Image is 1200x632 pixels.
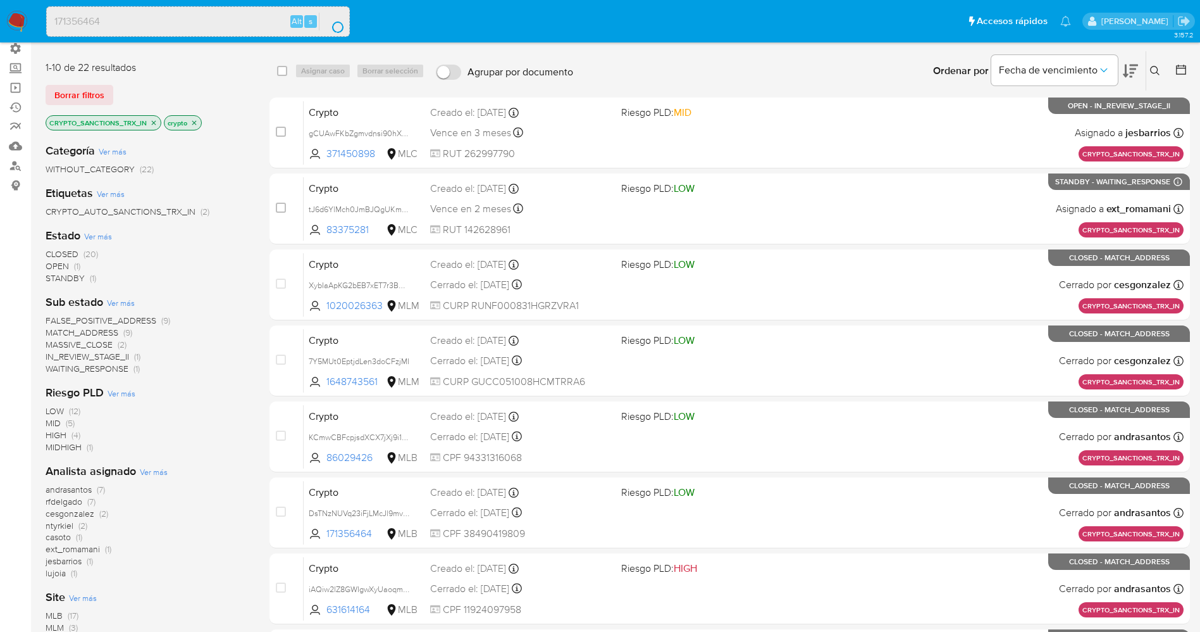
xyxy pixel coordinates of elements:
[292,15,302,27] span: Alt
[319,13,345,30] button: search-icon
[1177,15,1191,28] a: Salir
[1101,15,1173,27] p: jesica.barrios@mercadolibre.com
[977,15,1048,28] span: Accesos rápidos
[309,15,312,27] span: s
[1174,30,1194,40] span: 3.157.2
[47,13,349,30] input: Buscar usuario o caso...
[1060,16,1071,27] a: Notificaciones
